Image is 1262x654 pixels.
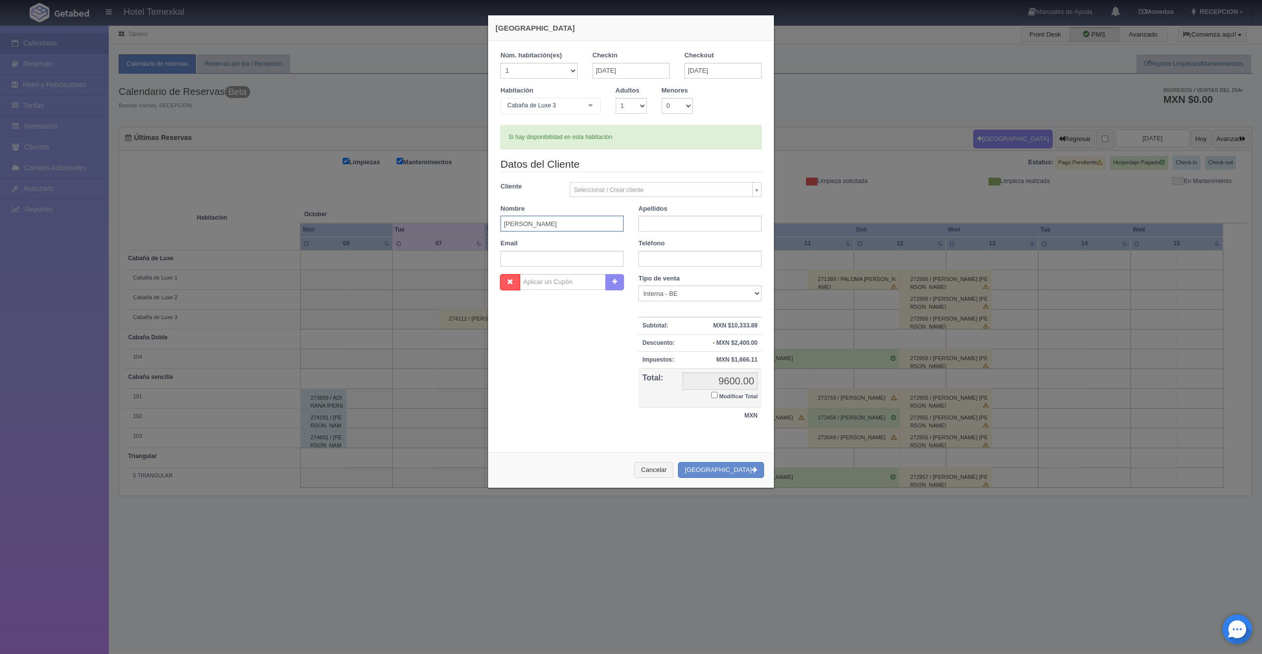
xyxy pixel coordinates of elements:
label: Checkin [592,51,618,60]
a: Seleccionar / Crear cliente [570,182,762,197]
h4: [GEOGRAPHIC_DATA] [496,23,766,33]
strong: MXN [744,412,758,419]
button: Cancelar [634,462,674,478]
strong: MXN $1,666.11 [717,356,758,363]
label: Cliente [493,182,562,191]
legend: Datos del Cliente [500,157,762,172]
label: Habitación [500,86,533,95]
th: Subtotal: [638,317,678,334]
input: DD-MM-AAAA [684,63,762,79]
label: Email [500,239,518,248]
input: Aplicar un Cupón [520,274,606,290]
button: [GEOGRAPHIC_DATA] [678,462,764,478]
label: Teléfono [638,239,665,248]
input: Modificar Total [711,392,718,398]
label: Nombre [500,204,525,214]
label: Apellidos [638,204,668,214]
th: Total: [638,368,678,408]
th: Descuento: [638,334,678,351]
strong: MXN $10,333.89 [713,322,758,329]
label: Tipo de venta [638,274,680,283]
label: Checkout [684,51,714,60]
th: Impuestos: [638,351,678,368]
span: Cabaña de Luxe 3 [505,100,581,110]
label: Adultos [616,86,639,95]
span: Seleccionar / Crear cliente [574,183,749,197]
div: Si hay disponibilidad en esta habitación [500,125,762,149]
label: Núm. habitación(es) [500,51,562,60]
strong: - MXN $2,400.00 [713,339,758,346]
label: Menores [662,86,688,95]
input: DD-MM-AAAA [592,63,670,79]
small: Modificar Total [719,393,758,399]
